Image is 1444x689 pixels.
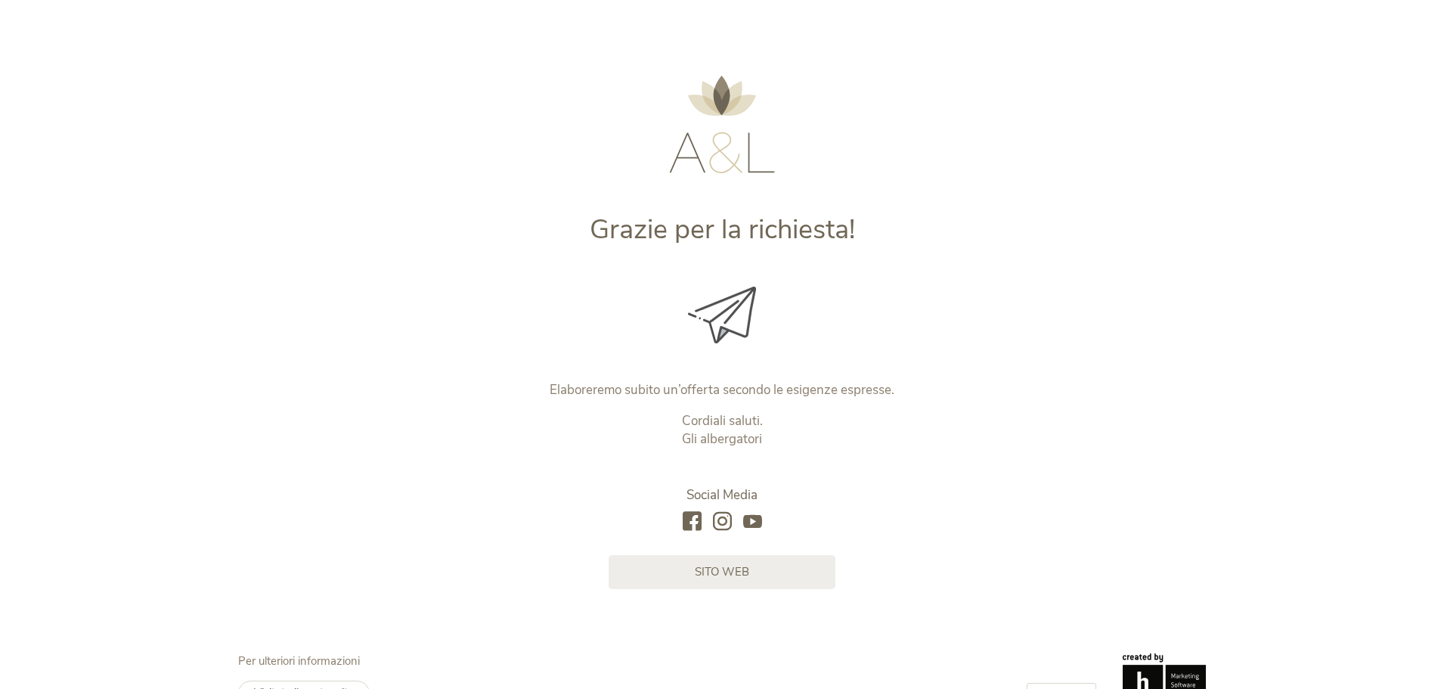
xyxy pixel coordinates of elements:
[669,76,775,173] img: AMONTI & LUNARIS Wellnessresort
[238,653,360,669] span: Per ulteriori informazioni
[713,512,732,532] a: instagram
[609,555,835,589] a: sito web
[695,564,749,580] span: sito web
[686,486,758,504] span: Social Media
[590,211,855,248] span: Grazie per la richiesta!
[407,412,1038,448] p: Cordiali saluti. Gli albergatori
[688,287,756,343] img: Grazie per la richiesta!
[743,512,762,532] a: youtube
[683,512,702,532] a: facebook
[407,381,1038,399] p: Elaboreremo subito un’offerta secondo le esigenze espresse.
